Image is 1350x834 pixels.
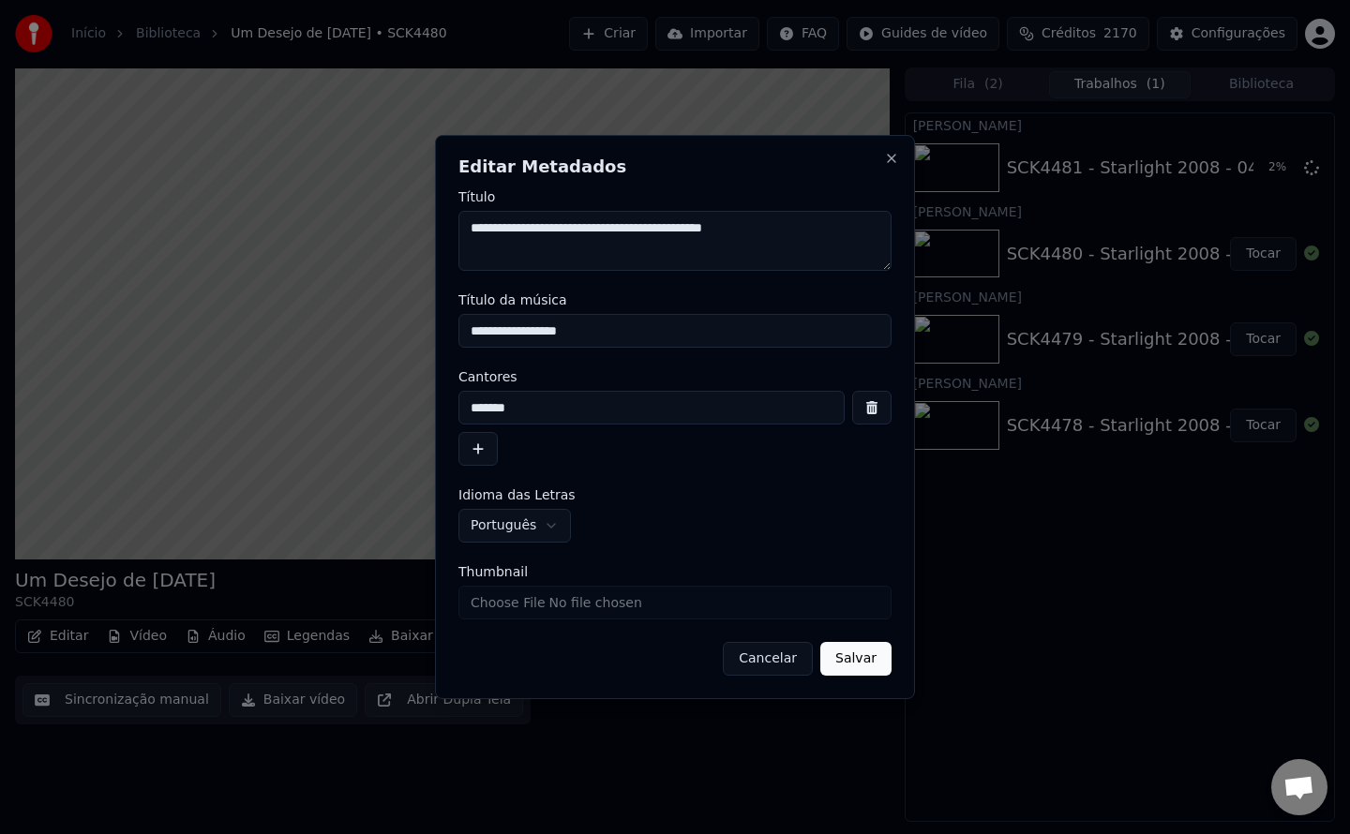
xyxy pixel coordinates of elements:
span: Thumbnail [458,565,528,578]
button: Cancelar [723,642,813,676]
label: Título [458,190,892,203]
label: Título da música [458,293,892,306]
span: Idioma das Letras [458,488,576,501]
label: Cantores [458,370,892,383]
button: Salvar [820,642,892,676]
h2: Editar Metadados [458,158,892,175]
